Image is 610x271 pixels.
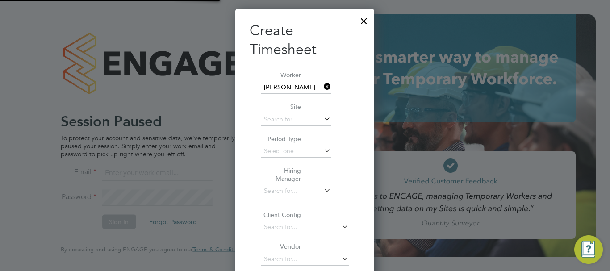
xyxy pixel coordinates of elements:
[261,242,301,250] label: Vendor
[261,253,349,266] input: Search for...
[261,167,301,183] label: Hiring Manager
[261,211,301,219] label: Client Config
[261,103,301,111] label: Site
[574,235,603,264] button: Engage Resource Center
[261,221,349,233] input: Search for...
[261,71,301,79] label: Worker
[261,145,331,158] input: Select one
[261,135,301,143] label: Period Type
[261,185,331,197] input: Search for...
[261,113,331,126] input: Search for...
[250,21,360,58] h2: Create Timesheet
[261,81,331,94] input: Search for...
